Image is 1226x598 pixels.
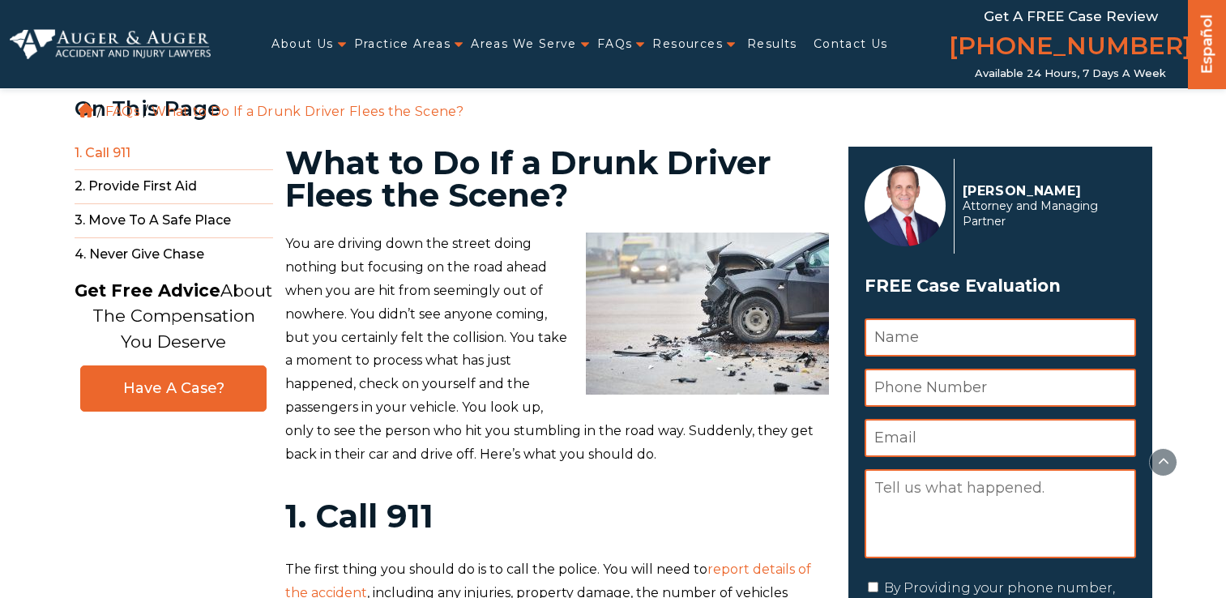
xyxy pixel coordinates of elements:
span: 2. Provide First Aid [75,170,273,204]
p: About The Compensation You Deserve [75,278,272,355]
a: [PHONE_NUMBER] [949,28,1192,67]
img: car-crash-accident-on-street-damaged-automobiles-after-collision-in-city [586,233,829,395]
span: Get a FREE Case Review [984,8,1158,24]
span: 4. Never Give Chase [75,238,273,271]
a: Areas We Serve [471,28,577,61]
p: You are driving down the street doing nothing but focusing on the road ahead when you are hit fro... [285,233,829,466]
a: FAQs [105,104,139,119]
strong: Get Free Advice [75,280,220,301]
p: [PERSON_NAME] [963,183,1127,199]
input: Name [865,318,1136,357]
h1: What to Do If a Drunk Driver Flees the Scene? [285,147,829,211]
a: Results [747,28,797,61]
span: 1. Call 911 [75,137,273,171]
a: Resources [652,28,723,61]
a: Have A Case? [80,365,267,412]
a: FAQs [597,28,633,61]
img: Herbert Auger [865,165,946,246]
input: Email [865,419,1136,457]
strong: 1. Call 911 [285,496,434,536]
span: Available 24 Hours, 7 Days a Week [975,67,1166,80]
span: Have A Case? [97,379,250,398]
input: Phone Number [865,369,1136,407]
a: About Us [271,28,333,61]
span: 3. Move to a Safe Place [75,204,273,238]
li: What to Do If a Drunk Driver Flees the Scene? [147,104,468,119]
img: Auger & Auger Accident and Injury Lawyers Logo [10,29,211,60]
a: Contact Us [814,28,888,61]
span: Attorney and Managing Partner [963,199,1127,229]
button: scroll to up [1149,448,1177,476]
a: Home [79,103,93,117]
span: FREE Case Evaluation [865,271,1136,301]
a: Practice Areas [354,28,451,61]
